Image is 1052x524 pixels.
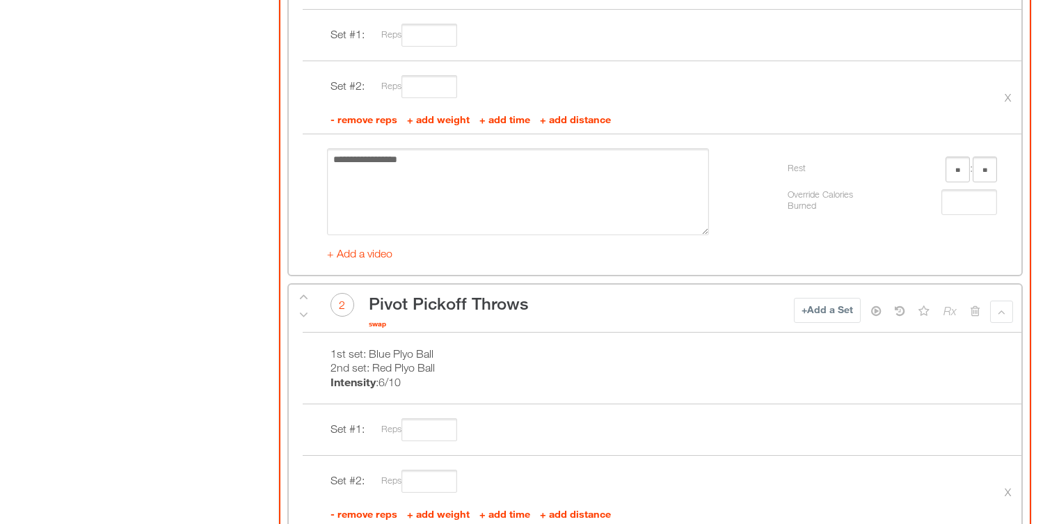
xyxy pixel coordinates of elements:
[303,404,1022,455] li: Set # 1 :
[330,293,354,317] div: 2
[407,508,472,520] a: + add weight
[303,61,1022,112] li: Set # 2 :
[788,155,806,181] span: Rest
[794,298,861,323] a: Add a Set
[788,189,857,212] span: Override Calories Burned
[303,9,1022,61] li: Set # 1 :
[1005,470,1011,516] a: X
[330,113,400,125] a: - remove reps
[540,508,611,520] a: + add distance
[367,418,457,441] div: Reps
[330,508,400,520] a: - remove reps
[303,455,1022,507] li: Set # 2 :
[479,508,533,520] a: + add time
[540,113,611,125] a: + add distance
[369,317,386,331] a: swap
[479,113,533,125] a: + add time
[327,247,392,260] a: + Add a video
[369,287,528,316] h2: Pivot Pickoff Throws
[407,113,472,125] a: + add weight
[970,161,973,174] span: :
[1005,75,1011,121] a: X
[943,301,957,321] i: Rx
[330,375,376,388] b: Intensity
[367,470,457,493] div: Reps
[367,24,457,47] div: Reps
[802,303,807,315] b: +
[303,332,1022,404] li: 1st set: Blue Plyo Ball 2nd set: Red Plyo Ball : 6/10
[367,75,457,98] div: Reps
